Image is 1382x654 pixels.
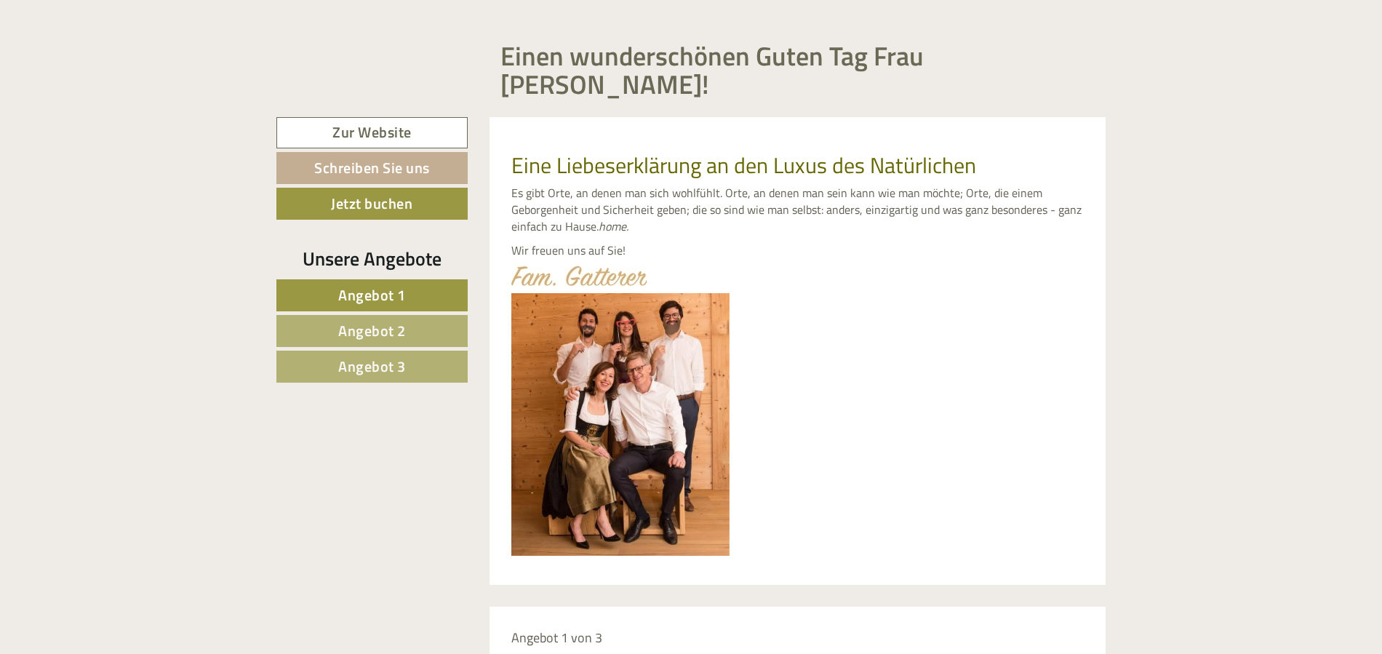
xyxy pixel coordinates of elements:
span: Angebot 2 [338,319,406,342]
p: Es gibt Orte, an denen man sich wohlfühlt. Orte, an denen man sein kann wie man möchte; Orte, die... [511,185,1085,235]
a: Zur Website [276,117,468,148]
span: Angebot 1 [338,284,406,306]
a: Schreiben Sie uns [276,152,468,184]
span: Angebot 1 von 3 [511,628,602,647]
p: Wir freuen uns auf Sie! [511,242,1085,259]
em: home. [599,218,628,235]
span: Angebot 3 [338,355,406,378]
h1: Einen wunderschönen Guten Tag Frau [PERSON_NAME]! [500,41,1095,99]
div: Unsere Angebote [276,245,468,272]
span: Eine Liebeserklärung an den Luxus des Natürlichen [511,148,976,182]
a: Jetzt buchen [276,188,468,220]
img: image [511,266,647,286]
img: image [511,293,730,556]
